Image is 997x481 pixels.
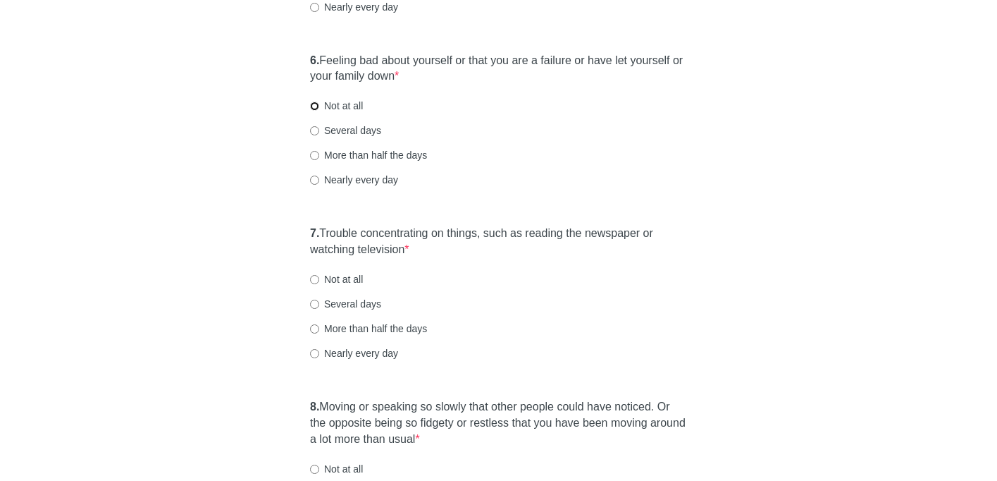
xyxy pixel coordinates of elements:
[310,322,427,336] label: More than half the days
[310,54,319,66] strong: 6.
[310,465,319,474] input: Not at all
[310,272,363,286] label: Not at all
[310,300,319,309] input: Several days
[310,462,363,476] label: Not at all
[310,99,363,113] label: Not at all
[310,151,319,160] input: More than half the days
[310,123,381,138] label: Several days
[310,349,319,358] input: Nearly every day
[310,399,687,448] label: Moving or speaking so slowly that other people could have noticed. Or the opposite being so fidge...
[310,53,687,85] label: Feeling bad about yourself or that you are a failure or have let yourself or your family down
[310,401,319,413] strong: 8.
[310,173,398,187] label: Nearly every day
[310,126,319,135] input: Several days
[310,297,381,311] label: Several days
[310,346,398,360] label: Nearly every day
[310,176,319,185] input: Nearly every day
[310,275,319,284] input: Not at all
[310,324,319,334] input: More than half the days
[310,3,319,12] input: Nearly every day
[310,226,687,258] label: Trouble concentrating on things, such as reading the newspaper or watching television
[310,102,319,111] input: Not at all
[310,227,319,239] strong: 7.
[310,148,427,162] label: More than half the days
